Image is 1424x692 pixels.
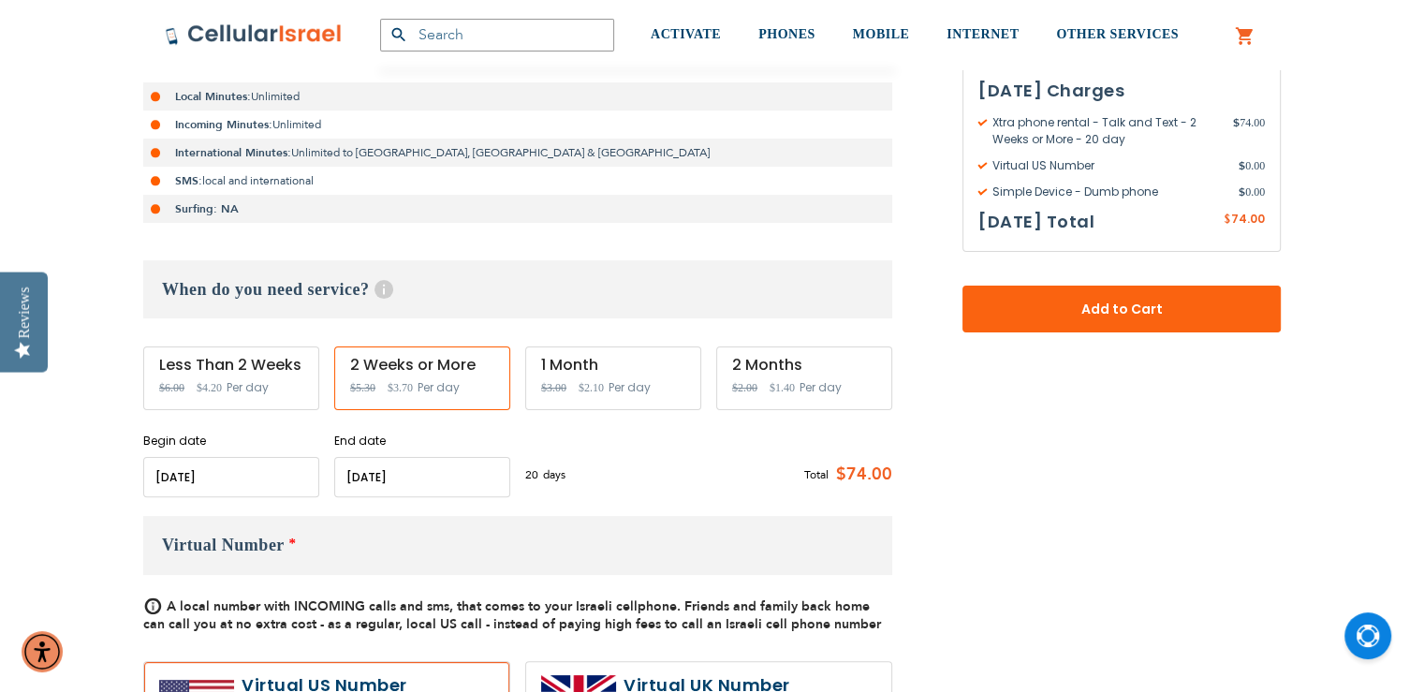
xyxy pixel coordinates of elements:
[1239,184,1265,200] span: 0.00
[175,145,291,160] strong: International Minutes:
[143,597,881,633] span: A local number with INCOMING calls and sms, that comes to your Israeli cellphone. Friends and fam...
[978,77,1265,105] h3: [DATE] Charges
[143,139,892,167] li: Unlimited to [GEOGRAPHIC_DATA], [GEOGRAPHIC_DATA] & [GEOGRAPHIC_DATA]
[804,466,829,483] span: Total
[758,27,815,41] span: PHONES
[143,433,319,449] label: Begin date
[732,357,876,374] div: 2 Months
[651,27,721,41] span: ACTIVATE
[978,184,1239,200] span: Simple Device - Dumb phone
[380,19,614,52] input: Search
[978,114,1233,148] span: Xtra phone rental - Talk and Text - 2 Weeks or More - 20 day
[543,466,565,483] span: days
[350,381,375,394] span: $5.30
[1231,211,1265,227] span: 74.00
[800,379,842,396] span: Per day
[829,461,892,489] span: $74.00
[159,357,303,374] div: Less Than 2 Weeks
[334,433,510,449] label: End date
[1056,27,1179,41] span: OTHER SERVICES
[197,381,222,394] span: $4.20
[525,466,543,483] span: 20
[350,357,494,374] div: 2 Weeks or More
[978,208,1094,236] h3: [DATE] Total
[609,379,651,396] span: Per day
[1233,114,1240,131] span: $
[541,381,566,394] span: $3.00
[1224,212,1231,228] span: $
[388,381,413,394] span: $3.70
[334,457,510,497] input: MM/DD/YYYY
[175,201,239,216] strong: Surfing: NA
[853,27,910,41] span: MOBILE
[159,381,184,394] span: $6.00
[1233,114,1265,148] span: 74.00
[1239,157,1245,174] span: $
[175,89,251,104] strong: Local Minutes:
[227,379,269,396] span: Per day
[143,457,319,497] input: MM/DD/YYYY
[1024,300,1219,319] span: Add to Cart
[579,381,604,394] span: $2.10
[1239,184,1245,200] span: $
[175,117,272,132] strong: Incoming Minutes:
[162,536,285,554] span: Virtual Number
[175,173,202,188] strong: SMS:
[947,27,1019,41] span: INTERNET
[143,110,892,139] li: Unlimited
[374,280,393,299] span: Help
[541,357,685,374] div: 1 Month
[165,23,343,46] img: Cellular Israel Logo
[16,287,33,338] div: Reviews
[143,167,892,195] li: local and international
[1239,157,1265,174] span: 0.00
[962,286,1281,332] button: Add to Cart
[418,379,460,396] span: Per day
[732,381,757,394] span: $2.00
[143,82,892,110] li: Unlimited
[143,260,892,318] h3: When do you need service?
[770,381,795,394] span: $1.40
[22,631,63,672] div: Accessibility Menu
[978,157,1239,174] span: Virtual US Number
